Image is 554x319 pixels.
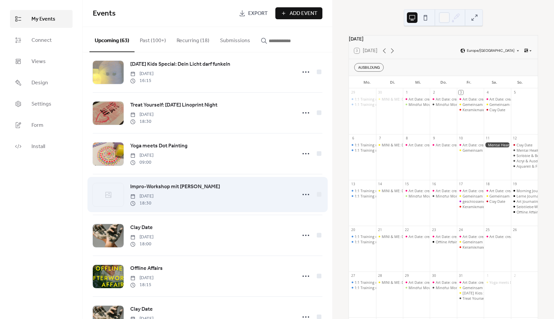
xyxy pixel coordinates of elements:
[382,142,441,147] div: MINI & ME: Dein Moment mit Baby
[463,102,541,107] div: Gemeinsam stark: Kreativzeit für Kind & Eltern
[511,164,538,169] div: Aquarell & Flow: Mental Health Weekend
[351,228,356,232] div: 20
[430,142,457,147] div: Art Date: create & celebrate yourself
[463,199,531,204] div: geschlossene Gesellschaft - doors closed
[382,234,441,239] div: MINI & ME: Dein Moment mit Baby
[463,296,527,301] div: Treat Yourself: [DATE] Linoprint Night
[405,90,409,95] div: 1
[355,142,479,147] div: 1:1 Training mit [PERSON_NAME] (digital oder 5020 [GEOGRAPHIC_DATA])
[467,49,514,53] span: Europe/[GEOGRAPHIC_DATA]
[457,194,484,199] div: Gemeinsam stark: Kreativzeit für Kind & Eltern
[409,234,470,239] div: Art Date: create & celebrate yourself
[31,100,51,108] span: Settings
[489,188,550,193] div: Art Date: create & celebrate yourself
[130,264,163,273] a: Offline Affairs
[513,274,517,278] div: 2
[463,239,541,244] div: Gemeinsam stark: Kreativzeit für Kind & Eltern
[130,265,163,273] span: Offline Affairs
[31,79,48,87] span: Design
[430,234,457,239] div: Art Date: create & celebrate yourself
[463,188,524,193] div: Art Date: create & celebrate yourself
[507,76,532,89] div: So.
[457,188,484,193] div: Art Date: create & celebrate yourself
[517,209,539,214] div: Offline Affairs
[436,194,465,199] div: Mindful Morning
[89,27,135,52] button: Upcoming (63)
[486,274,490,278] div: 1
[31,37,52,44] span: Connect
[430,239,457,244] div: Offline Affairs
[10,10,73,28] a: My Events
[130,152,153,159] span: [DATE]
[436,285,465,290] div: Mindful Morning
[430,102,457,107] div: Mindful Morning
[517,142,532,147] div: Clay Date
[10,31,73,49] a: Connect
[511,209,538,214] div: Offline Affairs
[403,194,430,199] div: Mindful Moves – Achtsame Körperübungen für mehr Balance
[135,27,171,51] button: Past (100+)
[376,188,403,193] div: MINI & ME: Dein Moment mit Baby
[376,142,403,147] div: MINI & ME: Dein Moment mit Baby
[31,58,46,66] span: Views
[457,280,484,285] div: Art Date: create & celebrate yourself
[463,204,548,209] div: Keramikmalerei: Gestalte deinen Selbstliebe-Anker
[436,234,497,239] div: Art Date: create & celebrate yourself
[431,76,456,89] div: Do.
[275,7,322,19] button: Add Event
[130,305,153,313] span: Clay Date
[436,239,459,244] div: Offline Affairs
[432,182,436,187] div: 16
[130,77,153,84] span: 16:15
[511,148,538,153] div: Mental Health Sunday: Vom Konsumieren ins Kreieren
[430,97,457,102] div: Art Date: create & celebrate yourself
[349,142,376,147] div: 1:1 Training mit Caterina (digital oder 5020 Salzburg)
[513,228,517,232] div: 26
[486,90,490,95] div: 4
[355,285,479,290] div: 1:1 Training mit [PERSON_NAME] (digital oder 5020 [GEOGRAPHIC_DATA])
[484,188,511,193] div: Art Date: create & celebrate yourself
[405,182,409,187] div: 15
[484,234,511,239] div: Art Date: create & celebrate yourself
[130,183,220,191] span: Impro-Workshop mit [PERSON_NAME]
[457,234,484,239] div: Art Date: create & celebrate yourself
[354,76,380,89] div: Mo.
[355,102,479,107] div: 1:1 Training mit [PERSON_NAME] (digital oder 5020 [GEOGRAPHIC_DATA])
[130,223,153,232] a: Clay Date
[432,228,436,232] div: 23
[93,6,116,21] span: Events
[459,182,463,187] div: 17
[513,182,517,187] div: 19
[511,188,538,193] div: Morning Journaling Class: Dein Wochenrückblick
[409,102,513,107] div: Mindful Moves – Achtsame Körperübungen für mehr Balance
[349,239,376,244] div: 1:1 Training mit Caterina (digital oder 5020 Salzburg)
[130,183,220,191] a: Impro-Workshop mit [PERSON_NAME]
[436,97,497,102] div: Art Date: create & celebrate yourself
[290,10,317,18] span: Add Event
[463,290,537,295] div: [DATE] Kids Special: Dein Licht darf funkeln
[10,74,73,92] a: Design
[403,102,430,107] div: Mindful Moves – Achtsame Körperübungen für mehr Balance
[457,199,484,204] div: geschlossene Gesellschaft - doors closed
[436,188,497,193] div: Art Date: create & celebrate yourself
[405,76,431,89] div: Mi.
[405,228,409,232] div: 22
[130,193,153,200] span: [DATE]
[405,136,409,141] div: 8
[378,228,382,232] div: 21
[31,121,43,129] span: Form
[378,136,382,141] div: 7
[432,274,436,278] div: 30
[409,97,470,102] div: Art Date: create & celebrate yourself
[409,188,470,193] div: Art Date: create & celebrate yourself
[463,234,524,239] div: Art Date: create & celebrate yourself
[351,136,356,141] div: 6
[430,194,457,199] div: Mindful Morning
[171,27,215,51] button: Recurring (18)
[513,90,517,95] div: 5
[130,60,230,68] span: [DATE] Kids Special: Dein Licht darf funkeln
[457,245,484,250] div: Keramikmalerei: Gestalte deinen Selbstliebe-Anker
[456,76,482,89] div: Fr.
[130,101,217,109] span: Treat Yourself: [DATE] Linoprint Night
